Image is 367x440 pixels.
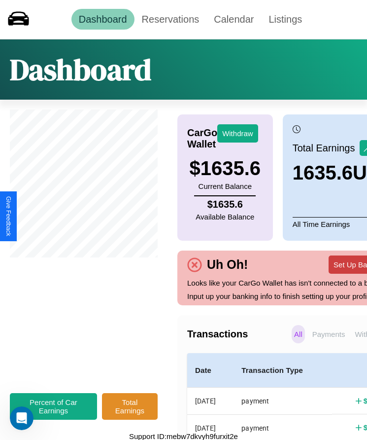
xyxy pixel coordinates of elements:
h4: Transactions [187,329,289,340]
p: Current Balance [190,180,261,193]
p: Total Earnings [293,139,360,157]
h4: $ 1635.6 [196,199,254,210]
button: Withdraw [217,124,258,143]
div: Give Feedback [5,196,12,236]
h4: Transaction Type [241,365,324,376]
h3: $ 1635.6 [190,157,261,180]
h4: Uh Oh! [202,257,253,272]
th: payment [234,388,332,415]
h1: Dashboard [10,49,151,90]
p: Available Balance [196,210,254,223]
p: Payments [310,325,348,343]
a: Reservations [134,9,207,30]
button: Percent of Car Earnings [10,393,97,420]
p: All [292,325,305,343]
a: Listings [261,9,309,30]
th: [DATE] [187,388,234,415]
iframe: Intercom live chat [10,406,33,430]
a: Calendar [206,9,261,30]
a: Dashboard [71,9,134,30]
h4: Date [195,365,226,376]
h4: CarGo Wallet [187,127,217,150]
button: Total Earnings [102,393,158,420]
